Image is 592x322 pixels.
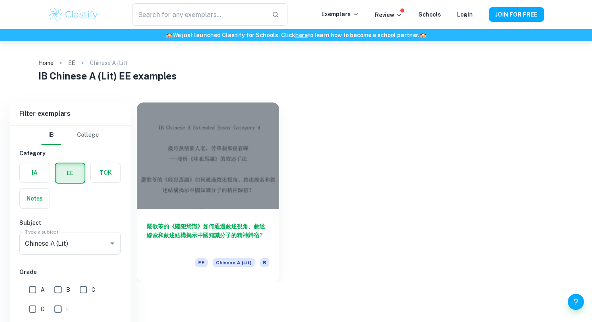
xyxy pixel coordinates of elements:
[195,258,208,267] span: EE
[41,125,99,145] div: Filter type choice
[66,305,70,314] span: E
[66,285,70,294] span: B
[375,10,402,19] p: Review
[19,218,121,227] h6: Subject
[48,6,99,23] img: Clastify logo
[20,189,50,208] button: Notes
[321,10,359,19] p: Exemplars
[20,163,50,182] button: IA
[295,32,308,38] a: here
[25,228,58,235] label: Type a subject
[489,7,544,22] button: JOIN FOR FREE
[19,268,121,276] h6: Grade
[41,285,45,294] span: A
[260,258,269,267] span: B
[166,32,173,38] span: 🏫
[41,305,45,314] span: D
[107,238,118,249] button: Open
[213,258,255,267] span: Chinese A (Lit)
[91,285,95,294] span: C
[38,57,54,69] a: Home
[56,163,85,183] button: EE
[137,102,279,282] a: 嚴歌苓的《陸犯焉識》如何通過敘述視角、敘述線索和敘述結構揭示中國知識分子的精神歸宿?EEChinese A (Lit)B
[90,59,127,67] p: Chinese A (Lit)
[457,11,473,18] a: Login
[77,125,99,145] button: College
[147,222,269,249] h6: 嚴歌苓的《陸犯焉識》如何通過敘述視角、敘述線索和敘述結構揭示中國知識分子的精神歸宿?
[91,163,120,182] button: TOK
[68,57,75,69] a: EE
[420,32,426,38] span: 🏫
[10,102,130,125] h6: Filter exemplars
[38,69,554,83] h1: IB Chinese A (Lit) EE examples
[19,149,121,158] h6: Category
[2,31,590,40] h6: We just launched Clastify for Schools. Click to learn how to become a school partner.
[568,294,584,310] button: Help and Feedback
[132,3,265,26] input: Search for any exemplars...
[41,125,61,145] button: IB
[418,11,441,18] a: Schools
